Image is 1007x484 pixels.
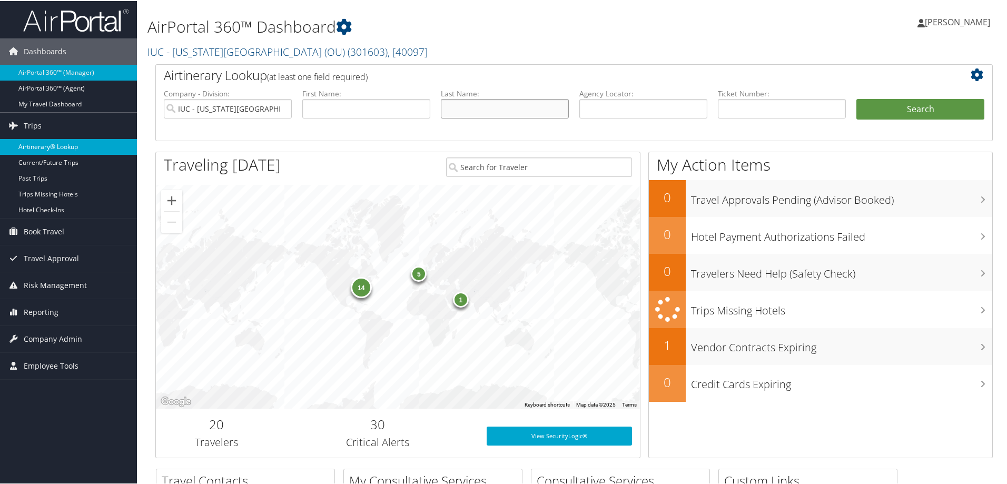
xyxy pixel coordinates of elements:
[164,153,281,175] h1: Traveling [DATE]
[302,87,430,98] label: First Name:
[147,15,716,37] h1: AirPortal 360™ Dashboard
[441,87,569,98] label: Last Name:
[649,216,992,253] a: 0Hotel Payment Authorizations Failed
[388,44,428,58] span: , [ 40097 ]
[649,261,686,279] h2: 0
[24,352,78,378] span: Employee Tools
[161,189,182,210] button: Zoom in
[649,327,992,364] a: 1Vendor Contracts Expiring
[164,87,292,98] label: Company - Division:
[691,334,992,354] h3: Vendor Contracts Expiring
[649,187,686,205] h2: 0
[718,87,846,98] label: Ticket Number:
[24,218,64,244] span: Book Travel
[285,414,471,432] h2: 30
[691,297,992,317] h3: Trips Missing Hotels
[285,434,471,449] h3: Critical Alerts
[24,325,82,351] span: Company Admin
[452,291,468,307] div: 1
[164,65,915,83] h2: Airtinerary Lookup
[525,400,570,408] button: Keyboard shortcuts
[649,290,992,327] a: Trips Missing Hotels
[164,434,269,449] h3: Travelers
[649,364,992,401] a: 0Credit Cards Expiring
[691,223,992,243] h3: Hotel Payment Authorizations Failed
[925,15,990,27] span: [PERSON_NAME]
[691,260,992,280] h3: Travelers Need Help (Safety Check)
[691,371,992,391] h3: Credit Cards Expiring
[164,414,269,432] h2: 20
[24,244,79,271] span: Travel Approval
[691,186,992,206] h3: Travel Approvals Pending (Advisor Booked)
[24,112,42,138] span: Trips
[649,179,992,216] a: 0Travel Approvals Pending (Advisor Booked)
[411,265,427,281] div: 5
[24,271,87,298] span: Risk Management
[159,394,193,408] img: Google
[579,87,707,98] label: Agency Locator:
[649,253,992,290] a: 0Travelers Need Help (Safety Check)
[917,5,1001,37] a: [PERSON_NAME]
[159,394,193,408] a: Open this area in Google Maps (opens a new window)
[446,156,632,176] input: Search for Traveler
[856,98,984,119] button: Search
[649,153,992,175] h1: My Action Items
[23,7,129,32] img: airportal-logo.png
[576,401,616,407] span: Map data ©2025
[161,211,182,232] button: Zoom out
[622,401,637,407] a: Terms (opens in new tab)
[147,44,428,58] a: IUC - [US_STATE][GEOGRAPHIC_DATA] (OU)
[24,37,66,64] span: Dashboards
[350,275,371,297] div: 14
[649,335,686,353] h2: 1
[649,224,686,242] h2: 0
[649,372,686,390] h2: 0
[487,426,632,445] a: View SecurityLogic®
[267,70,368,82] span: (at least one field required)
[348,44,388,58] span: ( 301603 )
[24,298,58,324] span: Reporting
